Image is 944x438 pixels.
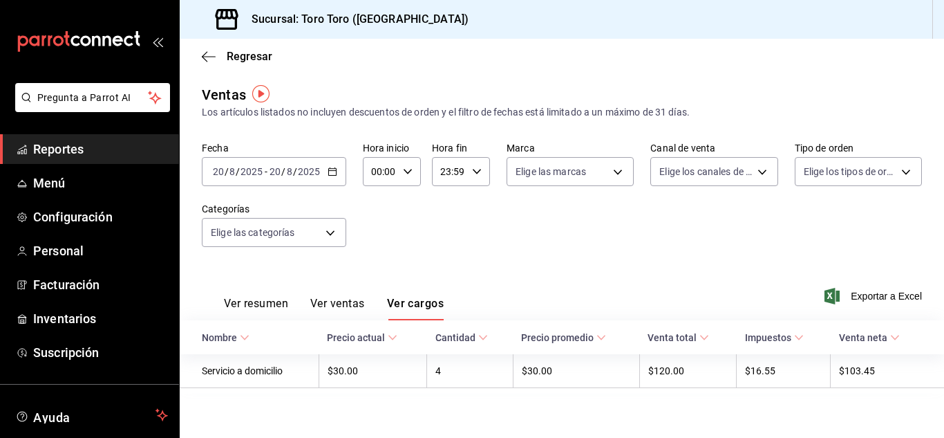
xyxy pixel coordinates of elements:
span: / [293,166,297,177]
label: Canal de venta [650,143,777,153]
button: open_drawer_menu [152,36,163,47]
span: Regresar [227,50,272,63]
input: ---- [240,166,263,177]
label: Hora inicio [363,143,421,153]
span: Facturación [33,275,168,294]
label: Fecha [202,143,346,153]
td: $30.00 [319,354,427,388]
span: Elige las categorías [211,226,295,239]
button: Ver cargos [387,297,444,320]
span: - [265,166,267,177]
input: ---- [297,166,321,177]
button: Ver ventas [310,297,365,320]
label: Marca [507,143,634,153]
label: Categorías [202,204,346,214]
div: navigation tabs [224,297,444,320]
td: $103.45 [831,354,944,388]
td: $16.55 [737,354,831,388]
input: -- [269,166,281,177]
span: Cantidad [435,332,488,343]
span: Menú [33,174,168,192]
span: Elige los canales de venta [659,165,752,179]
span: Personal [33,241,168,260]
td: Servicio a domicilio [180,354,319,388]
span: Elige las marcas [516,165,586,179]
span: Precio promedio [521,332,606,343]
span: / [225,166,229,177]
span: Inventarios [33,309,168,328]
div: Ventas [202,84,246,105]
td: $30.00 [513,354,639,388]
span: Reportes [33,140,168,158]
span: Impuestos [745,332,804,343]
h3: Sucursal: Toro Toro ([GEOGRAPHIC_DATA]) [240,11,469,28]
span: Ayuda [33,407,150,423]
label: Tipo de orden [795,143,922,153]
span: Venta neta [839,332,900,343]
span: Pregunta a Parrot AI [37,91,149,105]
span: Suscripción [33,343,168,362]
td: $120.00 [639,354,737,388]
label: Hora fin [432,143,490,153]
span: Elige los tipos de orden [804,165,896,179]
input: -- [229,166,236,177]
span: Precio actual [327,332,397,343]
button: Ver resumen [224,297,288,320]
img: Tooltip marker [252,85,270,102]
input: -- [212,166,225,177]
button: Regresar [202,50,272,63]
td: 4 [427,354,513,388]
input: -- [286,166,293,177]
button: Exportar a Excel [827,288,922,304]
span: Nombre [202,332,249,343]
div: Los artículos listados no incluyen descuentos de orden y el filtro de fechas está limitado a un m... [202,105,922,120]
span: / [236,166,240,177]
button: Pregunta a Parrot AI [15,83,170,112]
span: / [281,166,285,177]
a: Pregunta a Parrot AI [10,100,170,115]
span: Configuración [33,208,168,226]
span: Venta total [648,332,709,343]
